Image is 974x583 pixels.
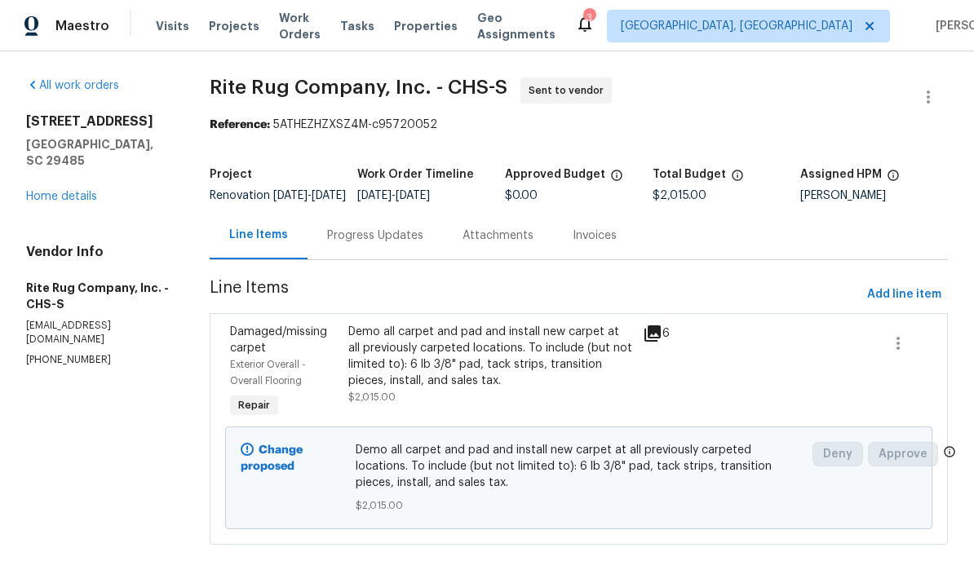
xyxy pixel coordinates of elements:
span: Demo all carpet and pad and install new carpet at all previously carpeted locations. To include (... [356,442,803,491]
button: Approve [868,442,938,466]
h5: Assigned HPM [800,169,882,180]
span: [DATE] [357,190,392,201]
h5: Total Budget [653,169,726,180]
div: Attachments [463,227,533,244]
span: Add line item [867,285,941,305]
div: 6 [643,324,692,343]
span: [DATE] [312,190,346,201]
span: Visits [156,18,189,34]
h5: Work Order Timeline [357,169,474,180]
span: [GEOGRAPHIC_DATA], [GEOGRAPHIC_DATA] [621,18,852,34]
a: Home details [26,191,97,202]
span: Maestro [55,18,109,34]
span: Rite Rug Company, Inc. - CHS-S [210,77,507,97]
span: $2,015.00 [356,497,803,514]
span: Only a market manager or an area construction manager can approve [943,445,956,462]
span: Damaged/missing carpet [230,326,327,354]
h5: Approved Budget [505,169,605,180]
div: 3 [583,10,595,26]
span: - [273,190,346,201]
span: Tasks [340,20,374,32]
div: 5ATHEZHZXSZ4M-c95720052 [210,117,948,133]
div: Invoices [573,227,617,244]
span: The hpm assigned to this work order. [887,169,900,190]
div: Progress Updates [327,227,423,244]
span: - [357,190,430,201]
h5: Project [210,169,252,180]
div: Demo all carpet and pad and install new carpet at all previously carpeted locations. To include (... [348,324,633,389]
span: $2,015.00 [348,392,396,402]
b: Reference: [210,119,270,130]
span: Line Items [210,280,861,310]
span: $0.00 [505,190,538,201]
h5: [GEOGRAPHIC_DATA], SC 29485 [26,136,170,169]
span: Work Orders [279,10,321,42]
button: Add line item [861,280,948,310]
div: [PERSON_NAME] [800,190,948,201]
span: Geo Assignments [477,10,556,42]
h5: Rite Rug Company, Inc. - CHS-S [26,280,170,312]
p: [PHONE_NUMBER] [26,353,170,367]
h2: [STREET_ADDRESS] [26,113,170,130]
span: Renovation [210,190,346,201]
span: Sent to vendor [529,82,610,99]
span: The total cost of line items that have been approved by both Opendoor and the Trade Partner. This... [610,169,623,190]
h4: Vendor Info [26,244,170,260]
span: Repair [232,397,277,413]
b: Change proposed [241,444,303,472]
span: Properties [394,18,458,34]
span: $2,015.00 [653,190,706,201]
div: Line Items [229,227,288,243]
span: Exterior Overall - Overall Flooring [230,360,306,386]
span: Projects [209,18,259,34]
span: The total cost of line items that have been proposed by Opendoor. This sum includes line items th... [731,169,744,190]
span: [DATE] [273,190,308,201]
button: Deny [812,442,863,466]
a: All work orders [26,80,119,91]
span: [DATE] [396,190,430,201]
p: [EMAIL_ADDRESS][DOMAIN_NAME] [26,319,170,347]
